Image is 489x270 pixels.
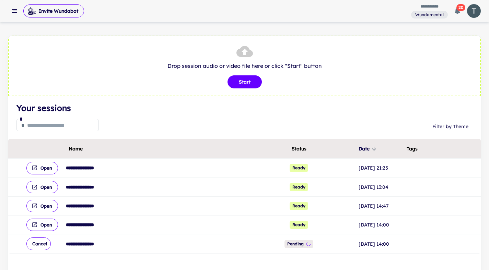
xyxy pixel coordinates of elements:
button: Start [228,75,262,88]
span: 20 [456,4,465,11]
h4: Your sessions [16,102,473,114]
span: Status [292,145,306,153]
span: You are a member of this workspace. Contact your workspace owner for assistance. [411,10,448,19]
div: scrollable content [8,139,481,254]
span: Date [359,145,379,153]
span: Ready [290,183,308,191]
td: [DATE] 21:25 [357,159,405,177]
button: Cancel [26,237,51,250]
span: Ready [290,202,308,210]
span: Ready [290,164,308,172]
td: [DATE] 14:00 [357,234,405,253]
button: Open [26,181,58,193]
span: Wundamental [412,12,446,18]
p: Drop session audio or video file here or click "Start" button [16,62,473,70]
span: Name [69,145,83,153]
img: photoURL [467,4,481,18]
td: [DATE] 14:00 [357,216,405,234]
span: Invite Wundabot to record a meeting [23,4,84,18]
button: Filter by Theme [430,120,473,133]
button: Open [26,219,58,231]
span: Position in queue: 1 [284,240,313,248]
button: Open [26,200,58,212]
td: [DATE] 14:47 [357,196,405,215]
button: 20 [451,4,464,18]
td: [DATE] 13:04 [357,177,405,196]
span: Ready [290,221,308,229]
button: Invite Wundabot [23,4,84,17]
span: Tags [407,145,418,153]
button: Open [26,162,58,174]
